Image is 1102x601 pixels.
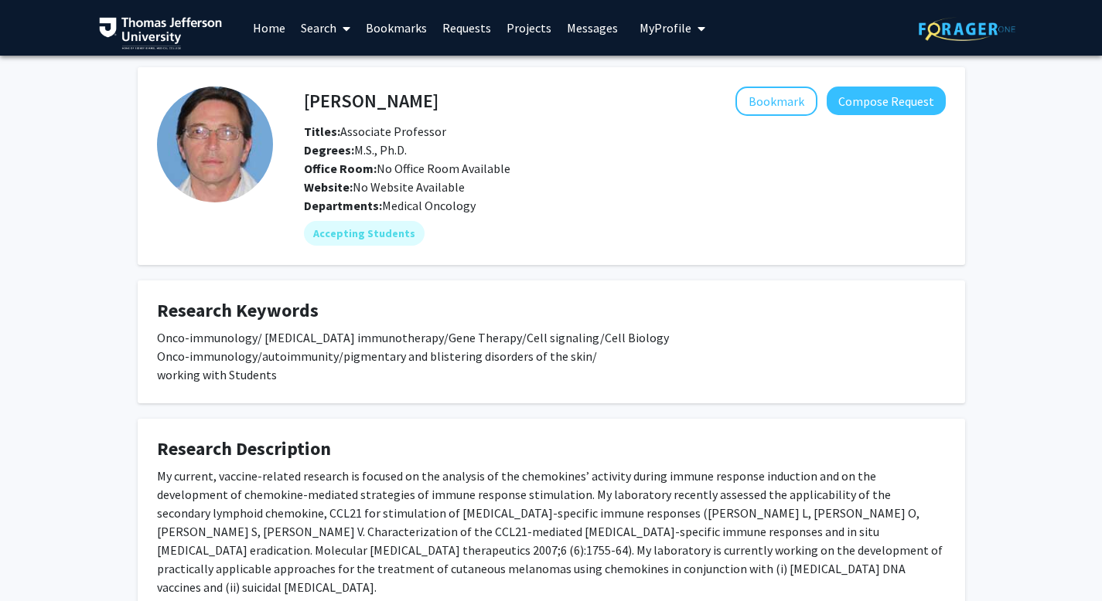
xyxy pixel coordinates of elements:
[827,87,946,115] button: Compose Request to Vitali Alexeev
[304,124,446,139] span: Associate Professor
[382,198,476,213] span: Medical Oncology
[157,438,946,460] h4: Research Description
[157,328,946,384] div: Onco-immunology/ [MEDICAL_DATA] immunotherapy/Gene Therapy/Cell signaling/Cell Biology Onco-immun...
[157,87,273,202] img: Profile Picture
[640,20,691,36] span: My Profile
[304,161,377,176] b: Office Room:
[304,161,510,176] span: No Office Room Available
[157,467,946,596] p: My current, vaccine-related research is focused on the analysis of the chemokines’ activity durin...
[304,87,438,115] h4: [PERSON_NAME]
[559,1,626,55] a: Messages
[293,1,358,55] a: Search
[304,142,407,158] span: M.S., Ph.D.
[304,179,353,195] b: Website:
[304,124,340,139] b: Titles:
[99,17,223,49] img: Thomas Jefferson University Logo
[157,300,946,322] h4: Research Keywords
[304,179,465,195] span: No Website Available
[435,1,499,55] a: Requests
[735,87,817,116] button: Add Vitali Alexeev to Bookmarks
[304,142,354,158] b: Degrees:
[304,221,425,246] mat-chip: Accepting Students
[358,1,435,55] a: Bookmarks
[245,1,293,55] a: Home
[304,198,382,213] b: Departments:
[499,1,559,55] a: Projects
[919,17,1015,41] img: ForagerOne Logo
